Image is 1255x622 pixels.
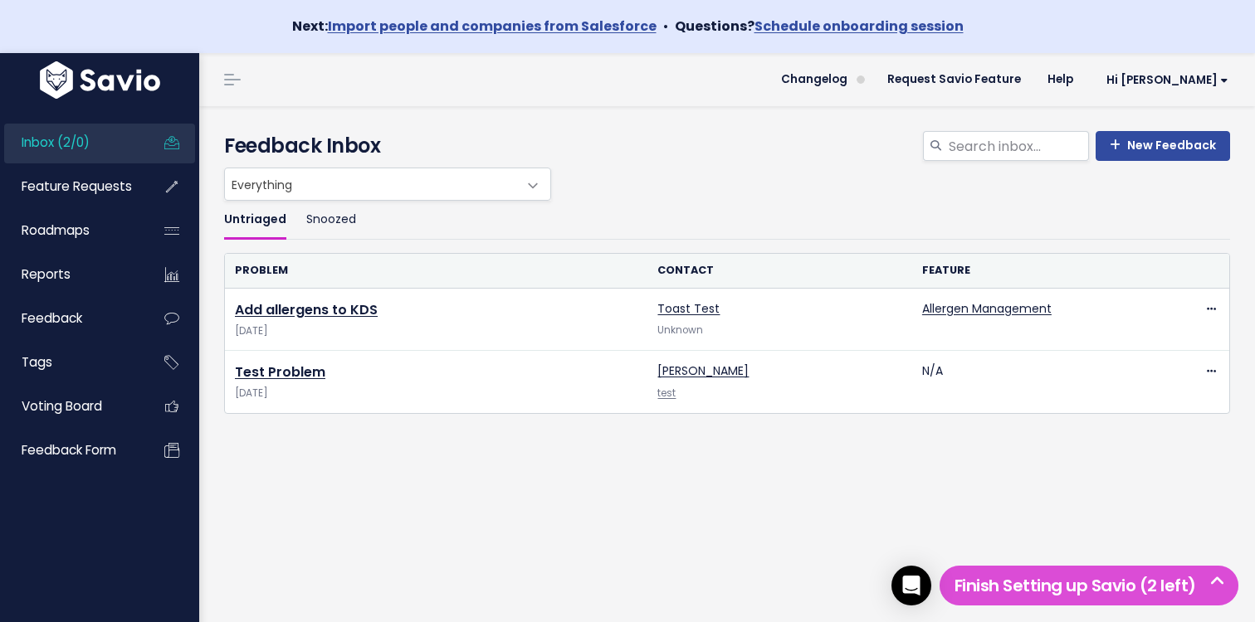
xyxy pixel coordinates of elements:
span: [DATE] [235,385,637,402]
a: Tags [4,343,138,381]
h4: Feedback Inbox [224,131,1230,161]
span: Feedback [22,309,82,327]
a: Snoozed [306,201,356,240]
span: Tags [22,353,52,371]
th: Contact [647,254,911,288]
a: Hi [PERSON_NAME] [1087,67,1242,93]
th: Feature [912,254,1176,288]
span: Voting Board [22,397,102,415]
span: Reports [22,265,71,283]
a: Feedback form [4,431,138,469]
strong: Next: [292,17,657,36]
input: Search inbox... [947,131,1089,161]
a: Toast Test [657,300,720,317]
a: New Feedback [1096,131,1230,161]
img: logo-white.9d6f32f41409.svg [36,61,164,99]
a: Reports [4,255,138,294]
a: Roadmaps [4,211,138,250]
a: Add allergens to KDS [235,300,378,319]
a: test [657,386,676,400]
a: [PERSON_NAME] [657,362,749,379]
a: Untriaged [224,201,286,240]
a: Voting Board [4,387,138,425]
td: N/A [912,351,1176,413]
span: Everything [224,168,551,201]
span: Unknown [657,323,703,337]
span: Everything [225,168,517,200]
th: Problem [225,254,647,288]
h5: Finish Setting up Savio (2 left) [947,573,1231,598]
span: Changelog [781,74,847,85]
span: Hi [PERSON_NAME] [1106,74,1228,86]
ul: Filter feature requests [224,201,1230,240]
a: Import people and companies from Salesforce [328,17,657,36]
div: Open Intercom Messenger [891,566,931,605]
span: Inbox (2/0) [22,134,90,151]
strong: Questions? [675,17,964,36]
span: Roadmaps [22,221,90,239]
a: Schedule onboarding session [754,17,964,36]
span: • [663,17,668,36]
a: Feature Requests [4,168,138,206]
span: [DATE] [235,323,637,340]
a: Feedback [4,299,138,338]
a: Inbox (2/0) [4,124,138,162]
a: Help [1034,67,1087,92]
a: Test Problem [235,362,325,381]
span: Feature Requests [22,177,132,195]
span: Feedback form [22,441,116,459]
a: Allergen Management [922,300,1052,317]
a: Request Savio Feature [874,67,1034,92]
